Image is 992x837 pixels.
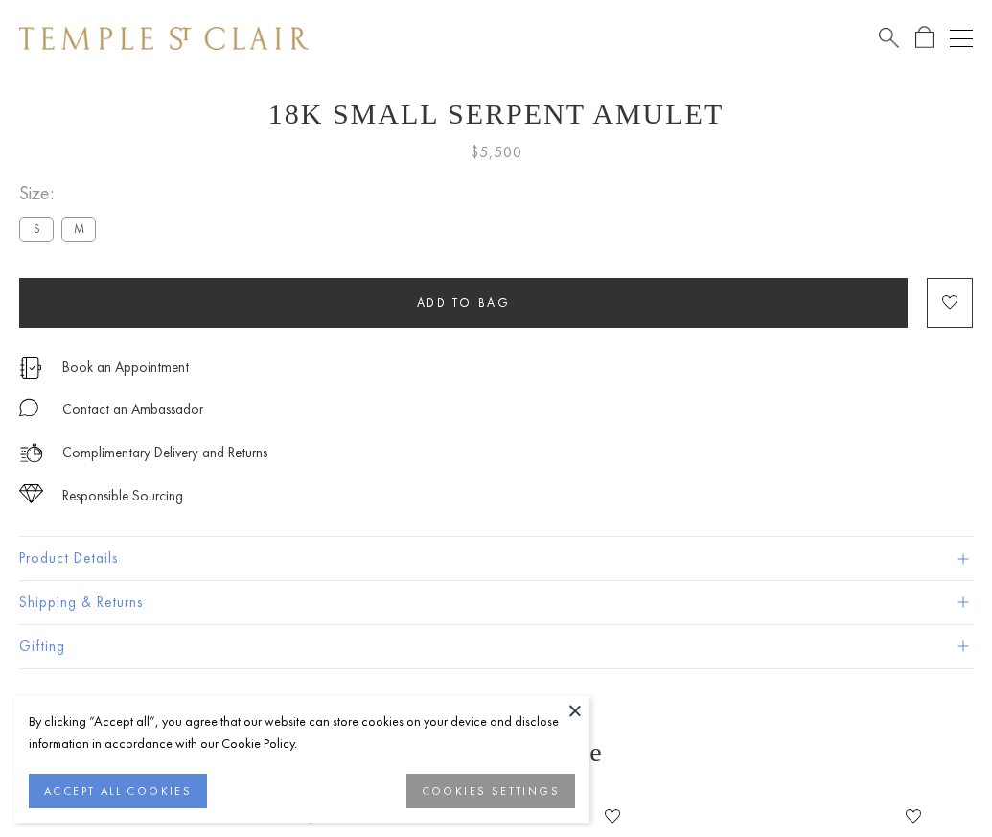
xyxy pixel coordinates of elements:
button: COOKIES SETTINGS [406,774,575,808]
img: Temple St. Clair [19,27,309,50]
label: M [61,217,96,241]
h1: 18K Small Serpent Amulet [19,98,973,130]
img: icon_sourcing.svg [19,484,43,503]
p: Complimentary Delivery and Returns [62,441,267,465]
span: Add to bag [417,294,511,311]
a: Book an Appointment [62,357,189,378]
img: icon_delivery.svg [19,441,43,465]
div: By clicking “Accept all”, you agree that our website can store cookies on your device and disclos... [29,710,575,755]
a: Search [879,26,899,50]
img: icon_appointment.svg [19,357,42,379]
span: Size: [19,177,104,209]
button: Open navigation [950,27,973,50]
button: ACCEPT ALL COOKIES [29,774,207,808]
label: S [19,217,54,241]
button: Add to bag [19,278,908,328]
button: Product Details [19,537,973,580]
div: Contact an Ambassador [62,398,203,422]
div: Responsible Sourcing [62,484,183,508]
span: $5,500 [471,140,522,165]
button: Shipping & Returns [19,581,973,624]
img: MessageIcon-01_2.svg [19,398,38,417]
a: Open Shopping Bag [915,26,934,50]
button: Gifting [19,625,973,668]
